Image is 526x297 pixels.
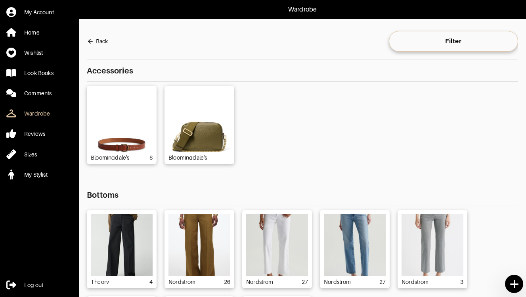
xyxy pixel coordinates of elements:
span: Filter [395,37,512,45]
div: 26 [224,278,230,284]
div: 27 [379,278,386,284]
img: gridImage [324,214,386,276]
button: Back [87,33,108,49]
div: Back [96,37,108,45]
div: Comments [24,89,52,97]
div: My Stylist [24,171,48,179]
div: Log out [24,281,43,289]
img: gridImage [91,90,153,152]
div: Sizes [24,150,37,158]
img: gridImage [402,214,463,276]
p: Wardrobe [288,5,317,14]
div: Theory [91,278,113,284]
div: Nordstrom [168,278,200,284]
div: 3 [460,278,463,284]
p: Bottoms [87,184,518,206]
div: Nordstrom [402,278,433,284]
button: Filter [389,31,518,52]
div: Bloomingdale's [168,154,211,160]
img: gridImage [168,90,230,152]
div: S [149,154,153,160]
div: Wishlist [24,49,43,57]
img: gridImage [246,214,308,276]
div: 4 [149,278,153,284]
div: Nordstrom [246,278,277,284]
img: gridImage [91,214,153,276]
div: 27 [302,278,308,284]
img: gridImage [168,214,230,276]
div: Wardrobe [24,110,50,118]
p: Accessories [87,60,518,82]
div: Bloomingdale's [91,154,133,160]
div: Reviews [24,130,45,138]
div: Nordstrom [324,278,355,284]
div: Home [24,29,40,37]
div: My Account [24,8,54,16]
div: Look Books [24,69,54,77]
